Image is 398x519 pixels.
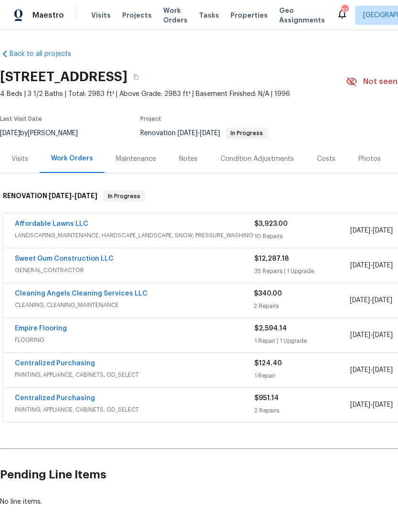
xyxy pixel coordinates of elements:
span: - [178,130,220,137]
span: - [350,296,392,305]
span: - [49,192,97,199]
span: [DATE] [350,402,370,408]
span: Renovation [140,130,268,137]
span: - [350,261,393,270]
span: Properties [230,11,268,20]
div: 32 [341,6,348,15]
span: $2,594.14 [254,325,287,332]
span: [DATE] [350,262,370,269]
button: Copy Address [127,68,145,85]
span: In Progress [104,191,144,201]
span: [DATE] [49,192,72,199]
span: [DATE] [373,367,393,373]
div: Condition Adjustments [220,154,294,164]
div: Visits [11,154,28,164]
span: Work Orders [163,6,188,25]
span: [DATE] [373,262,393,269]
div: Maintenance [116,154,156,164]
span: [DATE] [373,402,393,408]
span: [DATE] [350,297,370,304]
span: [DATE] [350,367,370,373]
div: Work Orders [51,154,93,163]
span: [DATE] [178,130,198,137]
a: Centralized Purchasing [15,360,95,367]
div: 2 Repairs [254,301,349,311]
span: [DATE] [74,192,97,199]
span: - [350,365,393,375]
div: Notes [179,154,198,164]
span: Projects [122,11,152,20]
span: PAINTING, APPLIANCE, CABINETS, OD_SELECT [15,405,254,414]
span: - [350,400,393,410]
div: 1 Repair | 1 Upgrade [254,336,350,346]
span: [DATE] [350,332,370,339]
span: Geo Assignments [279,6,325,25]
div: 1 Repair [254,371,350,381]
span: Project [140,116,161,122]
span: [DATE] [200,130,220,137]
span: - [350,226,393,235]
span: Maestro [32,11,64,20]
a: Empire Flooring [15,325,67,332]
h6: RENOVATION [3,191,97,202]
span: Tasks [199,12,219,19]
a: Centralized Purchasing [15,395,95,402]
span: $3,923.00 [254,221,288,227]
a: Cleaning Angels Cleaning Services LLC [15,290,147,297]
a: Affordable Lawns LLC [15,221,88,227]
span: $12,287.18 [254,255,289,262]
span: LANDSCAPING_MAINTENANCE, HARDSCAPE_LANDSCAPE, SNOW, PRESSURE_WASHING [15,231,254,240]
span: - [350,330,393,340]
a: Sweet Gum Construction LLC [15,255,114,262]
div: 35 Repairs | 1 Upgrade [254,266,350,276]
div: 10 Repairs [254,232,350,241]
span: PAINTING, APPLIANCE, CABINETS, OD_SELECT [15,370,254,380]
div: Costs [317,154,335,164]
span: CLEANING, CLEANING_MAINTENANCE [15,300,254,310]
span: [DATE] [350,227,370,234]
span: $340.00 [254,290,282,297]
span: GENERAL_CONTRACTOR [15,265,254,275]
span: In Progress [227,130,267,136]
div: 2 Repairs [254,406,350,415]
span: Visits [91,11,111,20]
span: [DATE] [373,227,393,234]
span: [DATE] [373,332,393,339]
span: [DATE] [372,297,392,304]
span: $951.14 [254,395,279,402]
span: FLOORING [15,335,254,345]
div: Photos [358,154,381,164]
span: $124.40 [254,360,282,367]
